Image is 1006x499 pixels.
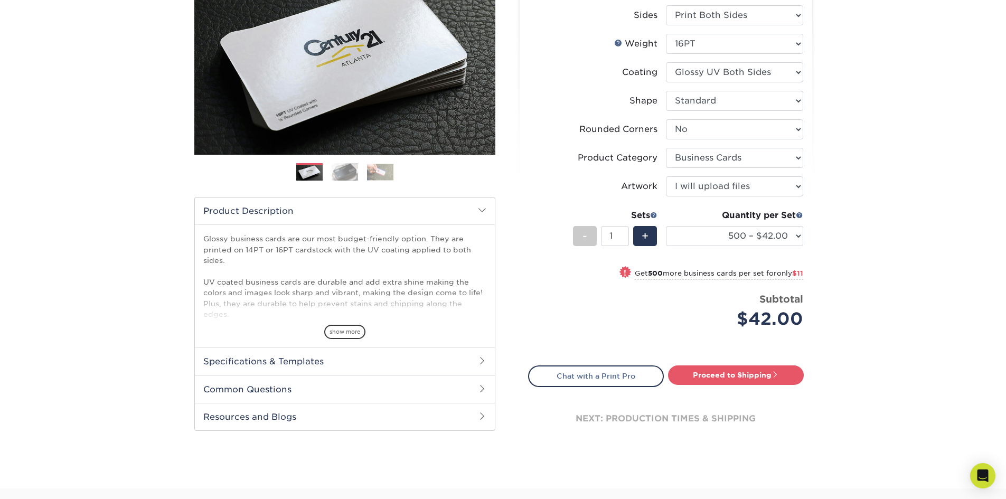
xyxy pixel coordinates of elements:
[666,209,803,222] div: Quantity per Set
[759,293,803,305] strong: Subtotal
[195,197,495,224] h2: Product Description
[629,95,657,107] div: Shape
[648,269,663,277] strong: 500
[634,9,657,22] div: Sides
[792,269,803,277] span: $11
[622,66,657,79] div: Coating
[195,403,495,430] h2: Resources and Blogs
[332,163,358,181] img: Business Cards 02
[324,325,365,339] span: show more
[621,180,657,193] div: Artwork
[582,228,587,244] span: -
[203,233,486,373] p: Glossy business cards are our most budget-friendly option. They are printed on 14PT or 16PT cards...
[195,375,495,403] h2: Common Questions
[614,37,657,50] div: Weight
[777,269,803,277] span: only
[367,164,393,180] img: Business Cards 03
[635,269,803,280] small: Get more business cards per set for
[668,365,804,384] a: Proceed to Shipping
[578,152,657,164] div: Product Category
[528,365,664,387] a: Chat with a Print Pro
[579,123,657,136] div: Rounded Corners
[528,387,804,450] div: next: production times & shipping
[573,209,657,222] div: Sets
[624,267,626,278] span: !
[195,347,495,375] h2: Specifications & Templates
[674,306,803,332] div: $42.00
[970,463,995,488] div: Open Intercom Messenger
[296,159,323,186] img: Business Cards 01
[642,228,648,244] span: +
